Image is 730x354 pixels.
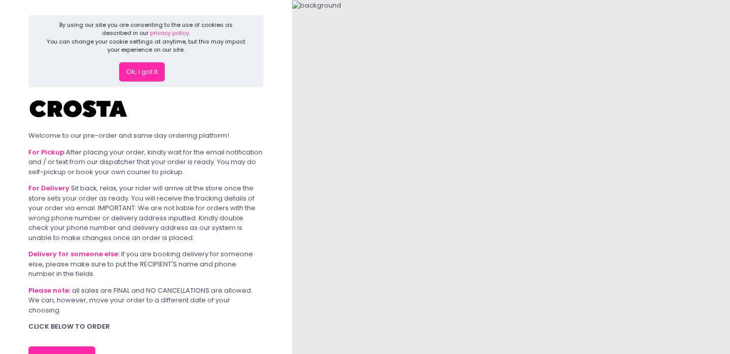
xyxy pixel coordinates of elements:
[28,286,70,295] b: Please note:
[28,183,69,193] b: For Delivery
[28,249,264,279] div: If you are booking delivery for someone else, please make sure to put the RECIPIENT'S name and ph...
[28,183,264,243] div: Sit back, relax, your rider will arrive at the store once the store sets your order as ready. You...
[28,131,264,141] div: Welcome to our pre-order and same day ordering platform!
[28,147,264,177] div: After placing your order, kindly wait for the email notification and / or text from our dispatche...
[28,286,264,316] div: all sales are FINAL and NO CANCELLATIONS are allowed. We can, however, move your order to a diffe...
[292,1,341,11] img: background
[119,62,165,82] button: Ok, I got it
[28,249,120,259] b: Delivery for someone else:
[28,147,64,157] b: For Pickup
[28,322,264,332] div: CLICK BELOW TO ORDER
[150,29,190,37] a: privacy policy.
[46,21,247,54] div: By using our site you are consenting to the use of cookies as described in our You can change you...
[28,94,130,124] img: Crosta Pizzeria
